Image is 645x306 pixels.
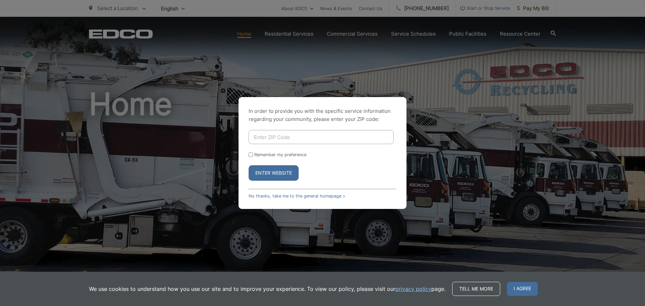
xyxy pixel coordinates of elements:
[249,130,394,144] input: Enter ZIP Code
[395,285,431,293] a: privacy policy
[452,282,500,296] a: Tell me more
[254,152,306,157] label: Remember my preference
[249,165,299,181] button: Enter Website
[249,107,396,123] p: In order to provide you with the specific service information regarding your community, please en...
[89,285,445,293] p: We use cookies to understand how you use our site and to improve your experience. To view our pol...
[507,282,538,296] span: I agree
[249,193,345,199] a: No thanks, take me to the general homepage >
